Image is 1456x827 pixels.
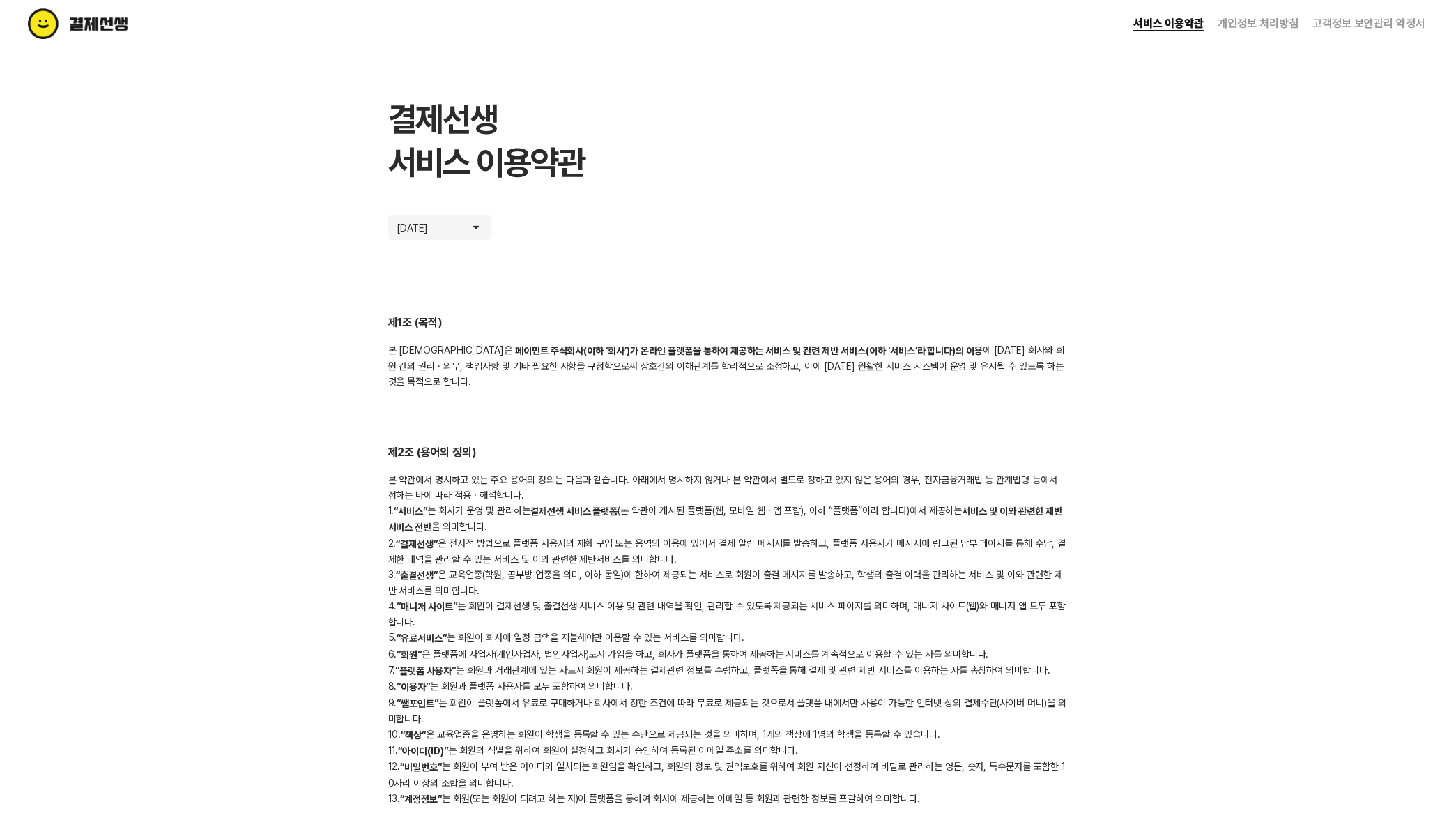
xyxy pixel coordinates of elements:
[388,215,491,240] button: [DATE]
[1312,17,1425,30] a: 고객정보 보안관리 약정서
[400,762,442,773] b: “비밀번호”
[397,649,422,660] b: “회원”
[1218,17,1298,30] a: 개인정보 처리방침
[530,506,618,517] b: 결제선생 서비스 플랫폼
[395,665,456,676] b: “플랫폼 사용자”
[388,315,1068,331] h2: 제1조 (목적)
[400,794,442,805] b: “계정정보”
[401,729,426,741] b: “책상”
[397,682,430,693] b: “이용자”
[397,698,438,709] b: “쌤포인트”
[397,220,438,234] p: [DATE]
[394,506,427,517] b: “서비스”
[397,601,457,612] b: “매니저 사이트”
[469,220,483,234] img: arrow icon
[388,445,1068,461] h2: 제2조 (용어의 정의)
[388,506,1062,533] b: 서비스 및 이와 관련한 제반 서비스 전반
[396,570,438,581] b: “출결선생”
[388,342,1068,389] div: 본 [DEMOGRAPHIC_DATA]은 에 [DATE] 회사와 회원 간의 권리 · 의무, 책임사항 및 기타 필요한 사항을 규정함으로써 상호간의 이해관계를 합리적으로 조정하고,...
[1133,17,1204,31] a: 서비스 이용약관
[398,745,448,757] b: “아이디(ID)”
[515,345,983,356] b: 페이민트 주식회사(이하 ‘회사’)가 온라인 플랫폼을 통하여 제공하는 서비스 및 관련 제반 서비스(이하 ‘서비스’라 합니다)의 이용
[388,98,1068,184] h1: 결제선생 서비스 이용약관
[397,633,447,644] b: “유료서비스”
[388,472,1068,807] div: 본 약관에서 명시하고 있는 주요 용어의 정의는 다음과 같습니다. 아래에서 명시하지 않거나 본 약관에서 별도로 정하고 있지 않은 용어의 경우, 전자금융거래법 등 관계법령 등에서...
[396,538,438,549] b: “결제선생”
[28,8,187,39] img: terms logo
